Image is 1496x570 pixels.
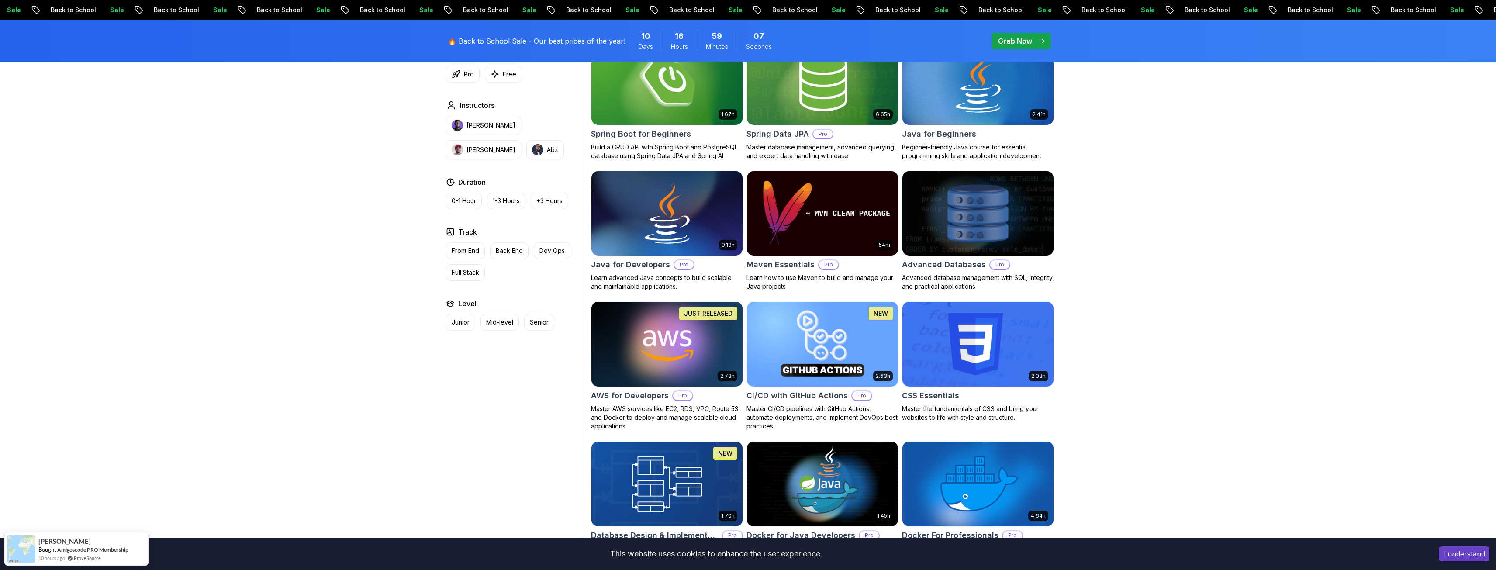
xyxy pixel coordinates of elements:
[852,391,871,400] p: Pro
[591,441,743,562] a: Database Design & Implementation card1.70hNEWDatabase Design & ImplementationProSkills in databas...
[591,143,743,160] p: Build a CRUD API with Spring Boot and PostgreSQL database using Spring Data JPA and Spring AI
[746,128,809,140] h2: Spring Data JPA
[18,6,78,14] p: Back to School
[1418,6,1446,14] p: Sale
[591,171,743,291] a: Java for Developers card9.18hJava for DevelopersProLearn advanced Java concepts to build scalable...
[547,145,558,154] p: Abz
[493,197,520,205] p: 1-3 Hours
[1049,6,1109,14] p: Back to School
[458,177,486,187] h2: Duration
[684,309,732,318] p: JUST RELEASED
[284,6,312,14] p: Sale
[591,529,719,542] h2: Database Design & Implementation
[746,259,815,271] h2: Maven Essentials
[902,442,1054,526] img: Docker For Professionals card
[38,538,91,545] span: [PERSON_NAME]
[902,171,1054,291] a: Advanced Databases cardAdvanced DatabasesProAdvanced database management with SQL, integrity, and...
[485,66,522,83] button: Free
[530,318,549,327] p: Senior
[1005,6,1033,14] p: Sale
[1439,546,1489,561] button: Accept cookies
[503,70,516,79] p: Free
[496,246,523,255] p: Back End
[722,242,735,249] p: 9.18h
[536,197,563,205] p: +3 Hours
[718,449,732,458] p: NEW
[902,171,1054,256] img: Advanced Databases card
[448,36,625,46] p: 🔥 Back to School Sale - Our best prices of the year!
[712,30,722,42] span: 59 Minutes
[591,40,743,125] img: Spring Boot for Beginners card
[452,318,470,327] p: Junior
[526,140,564,159] button: instructor imgAbz
[746,301,898,431] a: CI/CD with GitHub Actions card2.63hNEWCI/CD with GitHub ActionsProMaster CI/CD pipelines with Git...
[57,546,128,553] a: Amigoscode PRO Membership
[946,6,1005,14] p: Back to School
[747,171,898,256] img: Maven Essentials card
[1255,6,1315,14] p: Back to School
[902,40,1054,160] a: Java for Beginners card2.41hJava for BeginnersBeginner-friendly Java course for essential program...
[747,302,898,387] img: CI/CD with GitHub Actions card
[671,42,688,51] span: Hours
[720,373,735,380] p: 2.73h
[464,70,474,79] p: Pro
[591,301,743,431] a: AWS for Developers card2.73hJUST RELEASEDAWS for DevelopersProMaster AWS services like EC2, RDS, ...
[490,6,518,14] p: Sale
[843,6,902,14] p: Back to School
[446,314,475,331] button: Junior
[747,40,898,125] img: Spring Data JPA card
[74,555,101,561] a: ProveSource
[591,171,743,256] img: Java for Developers card
[1152,6,1212,14] p: Back to School
[721,111,735,118] p: 1.67h
[1212,6,1240,14] p: Sale
[534,6,593,14] p: Back to School
[480,314,519,331] button: Mid-level
[902,6,930,14] p: Sale
[78,6,106,14] p: Sale
[446,116,521,135] button: instructor img[PERSON_NAME]
[1315,6,1343,14] p: Sale
[876,111,890,118] p: 6.65h
[1033,111,1046,118] p: 2.41h
[591,404,743,431] p: Master AWS services like EC2, RDS, VPC, Route 53, and Docker to deploy and manage scalable cloud ...
[1109,6,1137,14] p: Sale
[723,531,742,540] p: Pro
[902,143,1054,160] p: Beginner-friendly Java course for essential programming skills and application development
[458,298,477,309] h2: Level
[38,546,56,553] span: Bought
[877,512,890,519] p: 1.45h
[225,6,284,14] p: Back to School
[532,144,543,155] img: instructor img
[1358,6,1418,14] p: Back to School
[675,30,684,42] span: 16 Hours
[639,42,653,51] span: Days
[998,36,1032,46] p: Grab Now
[452,197,476,205] p: 0-1 Hour
[446,66,480,83] button: Pro
[452,144,463,155] img: instructor img
[1031,512,1046,519] p: 4.64h
[641,30,650,42] span: 10 Days
[593,6,621,14] p: Sale
[466,145,515,154] p: [PERSON_NAME]
[446,140,521,159] button: instructor img[PERSON_NAME]
[452,120,463,131] img: instructor img
[458,227,477,237] h2: Track
[673,391,692,400] p: Pro
[539,246,565,255] p: Dev Ops
[431,6,490,14] p: Back to School
[1031,373,1046,380] p: 2.08h
[902,128,976,140] h2: Java for Beginners
[874,309,888,318] p: NEW
[746,171,898,291] a: Maven Essentials card54mMaven EssentialsProLearn how to use Maven to build and manage your Java p...
[813,130,833,138] p: Pro
[446,264,485,281] button: Full Stack
[902,273,1054,291] p: Advanced database management with SQL, integrity, and practical applications
[486,318,513,327] p: Mid-level
[902,301,1054,422] a: CSS Essentials card2.08hCSS EssentialsMaster the fundamentals of CSS and bring your websites to l...
[534,242,570,259] button: Dev Ops
[591,390,669,402] h2: AWS for Developers
[879,242,890,249] p: 54m
[531,193,568,209] button: +3 Hours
